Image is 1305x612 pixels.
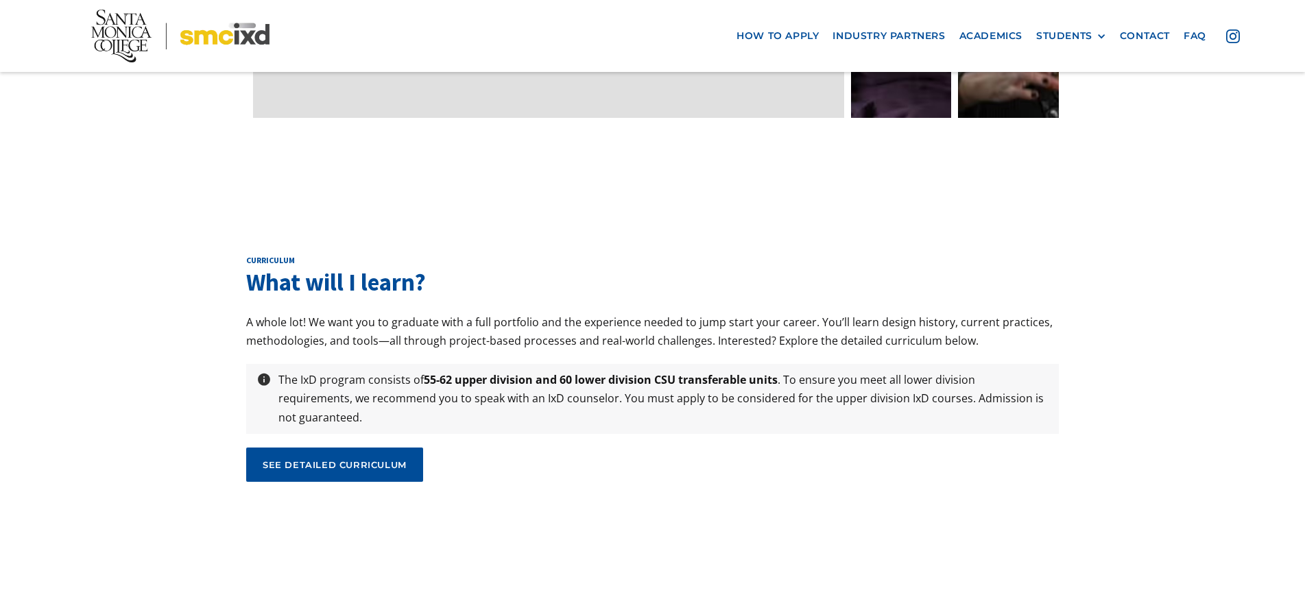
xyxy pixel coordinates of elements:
[263,458,407,471] div: see detailed curriculum
[246,266,1059,299] h3: What will I learn?
[246,313,1059,350] p: A whole lot! We want you to graduate with a full portfolio and the experience needed to jump star...
[424,372,778,387] strong: 55-62 upper division and 60 lower division CSU transferable units
[246,448,423,482] a: see detailed curriculum
[730,23,826,49] a: how to apply
[1226,29,1240,43] img: icon - instagram
[1036,30,1106,42] div: STUDENTS
[272,371,1055,427] p: The IxD program consists of . To ensure you meet all lower division requirements, we recommend yo...
[91,10,270,62] img: Santa Monica College - SMC IxD logo
[1177,23,1213,49] a: faq
[1113,23,1177,49] a: contact
[953,23,1029,49] a: Academics
[1036,30,1092,42] div: STUDENTS
[246,255,1059,266] h2: curriculum
[826,23,952,49] a: industry partners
